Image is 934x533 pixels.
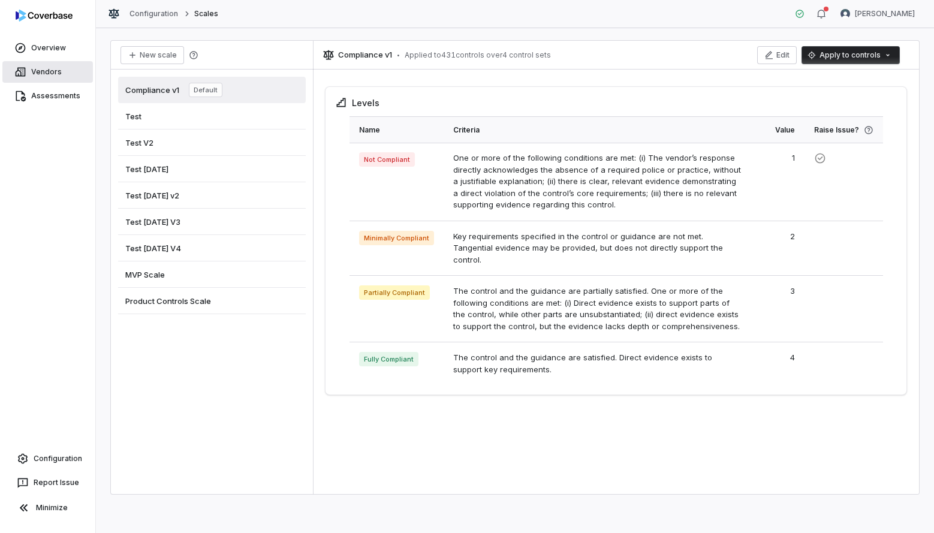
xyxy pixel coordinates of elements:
[753,342,804,386] td: 4
[855,9,915,19] span: [PERSON_NAME]
[5,472,91,493] button: Report Issue
[125,190,179,201] span: Test [DATE] v2
[753,143,804,221] td: 1
[444,342,753,386] td: The control and the guidance are satisfied. Direct evidence exists to support key requirements.
[352,97,379,109] label: Levels
[125,111,141,122] span: Test
[118,261,306,288] a: MVP Scale
[2,85,93,107] a: Assessments
[129,9,179,19] a: Configuration
[397,51,400,59] span: •
[359,152,415,167] span: Not Compliant
[125,85,179,95] span: Compliance v1
[5,448,91,469] a: Configuration
[118,77,306,103] a: Compliance v1Default
[5,496,91,520] button: Minimize
[338,49,392,61] span: Compliance v1
[125,243,181,254] span: Test [DATE] V4
[16,10,73,22] img: logo-D7KZi-bG.svg
[125,269,165,280] span: MVP Scale
[359,352,418,366] span: Fully Compliant
[814,117,873,143] div: Raise Issue?
[189,83,222,97] span: Default
[753,221,804,276] td: 2
[757,46,797,64] button: Edit
[833,5,922,23] button: Tomo Majima avatar[PERSON_NAME]
[118,156,306,182] a: Test [DATE]
[120,46,184,64] button: New scale
[118,235,306,261] a: Test [DATE] V4
[118,209,306,235] a: Test [DATE] V3
[359,285,430,300] span: Partially Compliant
[405,50,551,60] span: Applied to 431 controls over 4 control sets
[753,276,804,342] td: 3
[118,103,306,130] a: Test
[2,61,93,83] a: Vendors
[444,276,753,342] td: The control and the guidance are partially satisfied. One or more of the following conditions are...
[453,117,743,143] div: Criteria
[125,216,180,227] span: Test [DATE] V3
[359,117,435,143] div: Name
[359,231,435,245] span: Minimally Compliant
[802,46,900,64] button: Apply to controls
[125,296,211,306] span: Product Controls Scale
[840,9,850,19] img: Tomo Majima avatar
[444,143,753,221] td: One or more of the following conditions are met: (i) The vendor’s response directly acknowledges ...
[2,37,93,59] a: Overview
[444,221,753,276] td: Key requirements specified in the control or guidance are not met. Tangential evidence may be pro...
[118,288,306,314] a: Product Controls Scale
[194,9,218,19] span: Scales
[125,164,168,174] span: Test [DATE]
[118,130,306,156] a: Test V2
[118,182,306,209] a: Test [DATE] v2
[763,117,794,143] div: Value
[125,137,153,148] span: Test V2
